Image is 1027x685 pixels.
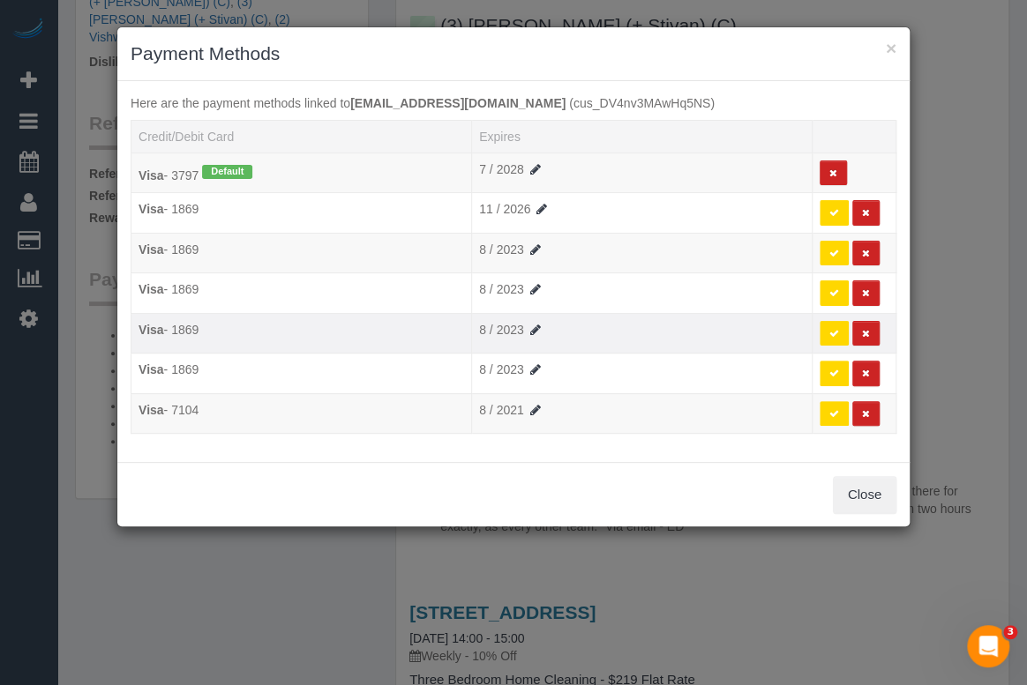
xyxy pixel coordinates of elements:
strong: [EMAIL_ADDRESS][DOMAIN_NAME] [350,96,566,110]
th: Credit/Debit Card [131,120,472,153]
td: Expired [472,393,813,434]
span: 11 / 2026 [479,202,550,216]
span: 8 / 2023 [479,282,543,296]
strong: Visa [139,242,164,257]
strong: Visa [139,403,164,417]
span: 3 [1003,625,1017,639]
th: Expires [472,120,813,153]
strong: Visa [139,323,164,337]
td: Credit/Debit Card [131,393,472,434]
span: (cus_DV4nv3MAwHq5NS) [569,96,715,110]
iframe: Intercom live chat [967,625,1009,667]
span: 8 / 2021 [479,403,543,417]
button: Close [833,476,896,513]
strong: Visa [139,282,164,296]
strong: Visa [139,202,164,216]
p: Here are the payment methods linked to [131,94,896,112]
td: Expired [472,233,813,273]
h3: Payment Methods [131,41,896,67]
span: 8 / 2023 [479,323,543,337]
strong: Visa [139,362,164,376]
strong: Visa [139,168,164,182]
td: Expired [472,193,813,234]
span: 8 / 2023 [479,362,543,376]
td: Credit/Debit Card [131,153,472,193]
td: Expired [472,153,813,193]
td: Credit/Debit Card [131,313,472,354]
td: Credit/Debit Card [131,193,472,234]
td: Credit/Debit Card [131,273,472,314]
td: Credit/Debit Card [131,233,472,273]
span: 8 / 2023 [479,242,543,257]
button: × [886,39,896,57]
td: Credit/Debit Card [131,354,472,394]
td: Expired [472,354,813,394]
span: 7 / 2028 [479,162,543,176]
span: Default [202,165,252,179]
sui-modal: Payment Methods [117,27,910,526]
td: Expired [472,273,813,314]
td: Expired [472,313,813,354]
